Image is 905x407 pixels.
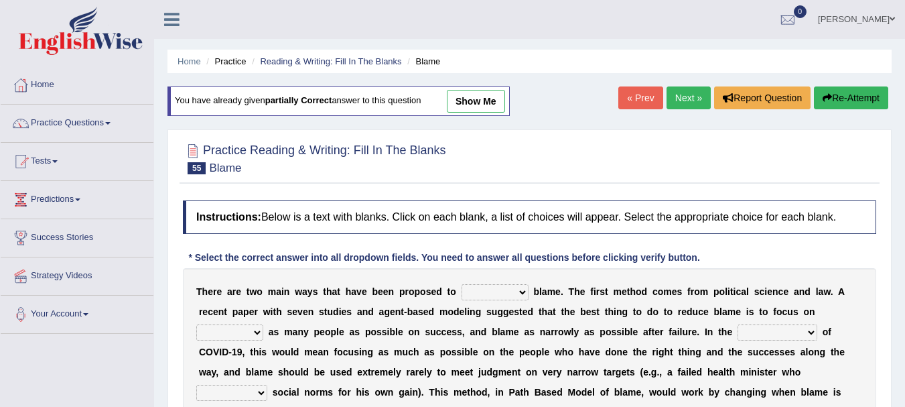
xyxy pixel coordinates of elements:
b: p [415,286,421,297]
b: a [269,327,274,337]
b: - [404,306,407,317]
b: t [553,306,556,317]
b: n [540,327,546,337]
b: u [430,327,436,337]
b: t [605,306,608,317]
h2: Practice Reading & Writing: Fill In The Blanks [183,141,446,174]
b: o [409,327,415,337]
b: n [799,286,805,297]
b: e [580,286,585,297]
b: l [336,327,339,337]
b: n [616,306,622,317]
b: l [539,286,542,297]
b: l [395,327,398,337]
b: . [697,327,699,337]
b: v [356,286,362,297]
b: a [332,286,337,297]
b: c [436,327,441,337]
b: u [492,306,498,317]
div: You have already given answer to this question [167,86,510,116]
li: Practice [203,55,246,68]
b: t [561,306,564,317]
b: l [725,286,727,297]
b: i [727,286,730,297]
b: t [596,306,600,317]
b: l [816,286,819,297]
b: m [727,306,736,317]
b: I [705,327,707,337]
h4: Below is a text with blanks. Click on each blank, a list of choices will appear. Select the appro... [183,200,876,234]
b: c [441,327,447,337]
b: d [368,306,374,317]
b: e [783,286,788,297]
a: Predictions [1,181,153,215]
b: b [407,306,413,317]
b: i [467,306,470,317]
b: e [320,327,325,337]
b: a [524,327,529,337]
b: a [722,306,727,317]
b: i [622,327,624,337]
b: p [365,327,371,337]
b: , [462,327,465,337]
b: a [276,286,281,297]
b: f [669,327,672,337]
b: o [823,327,829,337]
span: 0 [794,5,807,18]
b: a [741,286,746,297]
b: d [687,306,693,317]
b: h [721,327,727,337]
b: o [776,306,782,317]
b: e [249,306,255,317]
b: s [457,327,462,337]
b: n [772,286,778,297]
a: Practice Questions [1,105,153,138]
b: u [328,306,334,317]
b: n [707,327,713,337]
b: s [382,327,387,337]
b: e [339,327,344,337]
b: a [238,306,243,317]
b: f [590,286,594,297]
b: l [630,327,633,337]
b: s [600,286,605,297]
b: m [268,286,276,297]
b: g [503,306,509,317]
b: h [608,306,614,317]
b: e [431,286,436,297]
b: a [302,286,307,297]
li: Blame [404,55,440,68]
b: Instructions: [196,211,261,223]
a: Strategy Videos [1,257,153,291]
b: m [505,327,513,337]
b: g [497,306,503,317]
b: a [794,286,799,297]
b: . [561,286,563,297]
a: Tests [1,143,153,176]
b: A [838,286,845,297]
b: m [547,286,555,297]
b: a [350,327,355,337]
b: p [399,286,405,297]
b: n [809,306,815,317]
b: o [667,306,673,317]
b: o [636,286,642,297]
b: o [325,327,331,337]
b: f [687,286,691,297]
b: w [823,286,830,297]
b: c [208,306,213,317]
b: p [713,286,719,297]
button: Re-Attempt [814,86,888,109]
b: e [446,327,451,337]
b: n [362,306,368,317]
b: p [600,327,606,337]
b: e [216,286,222,297]
b: d [333,306,339,317]
b: r [688,327,691,337]
b: b [533,286,539,297]
b: r [551,327,554,337]
small: Blame [209,162,241,174]
button: Report Question [714,86,811,109]
b: w [295,286,302,297]
a: show me [447,90,505,113]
